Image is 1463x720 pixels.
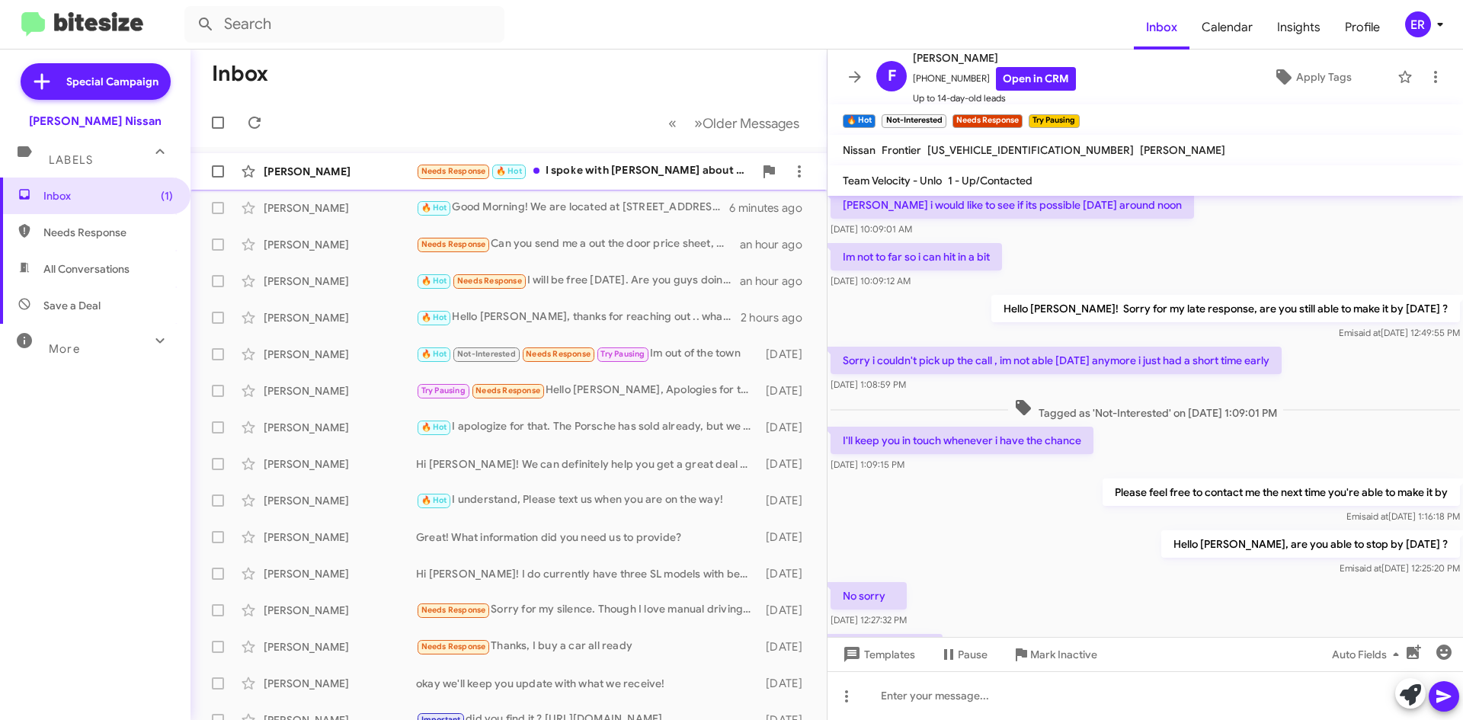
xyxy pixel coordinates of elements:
[1354,327,1381,338] span: said at
[1405,11,1431,37] div: ER
[264,383,416,398] div: [PERSON_NAME]
[1000,641,1109,668] button: Mark Inactive
[1008,398,1283,421] span: Tagged as 'Not-Interested' on [DATE] 1:09:01 PM
[843,174,942,187] span: Team Velocity - Unlo
[1161,530,1460,558] p: Hello [PERSON_NAME], are you able to stop by [DATE] ?
[843,143,876,157] span: Nissan
[1296,63,1352,91] span: Apply Tags
[416,199,729,216] div: Good Morning! We are located at [STREET_ADDRESS]! When are you available to stop by?
[66,74,158,89] span: Special Campaign
[927,143,1134,157] span: [US_VEHICLE_IDENTIFICATION_NUMBER]
[264,456,416,472] div: [PERSON_NAME]
[1333,5,1392,50] a: Profile
[475,386,540,395] span: Needs Response
[496,166,522,176] span: 🔥 Hot
[758,420,815,435] div: [DATE]
[958,641,988,668] span: Pause
[828,641,927,668] button: Templates
[758,530,815,545] div: [DATE]
[184,6,504,43] input: Search
[952,114,1023,128] small: Needs Response
[161,188,173,203] span: (1)
[421,276,447,286] span: 🔥 Hot
[1346,510,1460,522] span: Emi [DATE] 1:16:18 PM
[416,676,758,691] div: okay we'll keep you update with what we receive!
[1029,114,1079,128] small: Try Pausing
[740,274,815,289] div: an hour ago
[416,309,741,326] div: Hello [PERSON_NAME], thanks for reaching out .. what are you available to stop in for a test driv...
[948,174,1032,187] span: 1 - Up/Contacted
[831,634,943,661] p: Im out of the town
[416,345,758,363] div: Im out of the town
[421,422,447,432] span: 🔥 Hot
[758,566,815,581] div: [DATE]
[416,566,758,581] div: Hi [PERSON_NAME]! I do currently have three SL models with bench seats! When would you be availab...
[1103,478,1460,506] p: Please feel free to contact me the next time you're able to make it by
[21,63,171,100] a: Special Campaign
[1355,562,1381,574] span: said at
[1234,63,1390,91] button: Apply Tags
[831,427,1093,454] p: I'll keep you in touch whenever i have the chance
[416,530,758,545] div: Great! What information did you need us to provide?
[758,383,815,398] div: [DATE]
[668,114,677,133] span: «
[416,272,740,290] div: I will be free [DATE]. Are you guys doing the EV tax credit as well?
[1362,510,1388,522] span: said at
[49,153,93,167] span: Labels
[421,166,486,176] span: Needs Response
[913,49,1076,67] span: [PERSON_NAME]
[740,237,815,252] div: an hour ago
[421,312,447,322] span: 🔥 Hot
[913,67,1076,91] span: [PHONE_NUMBER]
[421,349,447,359] span: 🔥 Hot
[421,642,486,651] span: Needs Response
[264,676,416,691] div: [PERSON_NAME]
[416,601,758,619] div: Sorry for my silence. Though I love manual driving, I'm using common sense here (I'm on I10 every...
[1140,143,1225,157] span: [PERSON_NAME]
[416,491,758,509] div: I understand, Please text us when you are on the way!
[43,188,173,203] span: Inbox
[421,203,447,213] span: 🔥 Hot
[1189,5,1265,50] a: Calendar
[526,349,591,359] span: Needs Response
[1134,5,1189,50] a: Inbox
[996,67,1076,91] a: Open in CRM
[660,107,808,139] nav: Page navigation example
[831,191,1194,219] p: [PERSON_NAME] i would like to see if its possible [DATE] around noon
[758,493,815,508] div: [DATE]
[831,614,907,626] span: [DATE] 12:27:32 PM
[758,456,815,472] div: [DATE]
[1339,327,1460,338] span: Emi [DATE] 12:49:55 PM
[741,310,815,325] div: 2 hours ago
[758,676,815,691] div: [DATE]
[264,310,416,325] div: [PERSON_NAME]
[264,566,416,581] div: [PERSON_NAME]
[416,418,758,436] div: I apologize for that. The Porsche has sold already, but we will keep an eye out for anything simi...
[729,200,815,216] div: 6 minutes ago
[882,143,921,157] span: Frontier
[264,603,416,618] div: [PERSON_NAME]
[264,200,416,216] div: [PERSON_NAME]
[264,237,416,252] div: [PERSON_NAME]
[1030,641,1097,668] span: Mark Inactive
[416,456,758,472] div: Hi [PERSON_NAME]! We can definitely help you get a great deal worth the drive! Would you be okay ...
[831,459,904,470] span: [DATE] 1:09:15 PM
[659,107,686,139] button: Previous
[913,91,1076,106] span: Up to 14-day-old leads
[49,342,80,356] span: More
[758,603,815,618] div: [DATE]
[831,243,1002,270] p: Im not to far so i can hit in a bit
[758,347,815,362] div: [DATE]
[831,223,912,235] span: [DATE] 10:09:01 AM
[457,349,516,359] span: Not-Interested
[831,379,906,390] span: [DATE] 1:08:59 PM
[264,274,416,289] div: [PERSON_NAME]
[758,639,815,654] div: [DATE]
[685,107,808,139] button: Next
[1265,5,1333,50] a: Insights
[416,162,754,180] div: I spoke with [PERSON_NAME] about an hour ago
[831,347,1282,374] p: Sorry i couldn't pick up the call , im not able [DATE] anymore i just had a short time early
